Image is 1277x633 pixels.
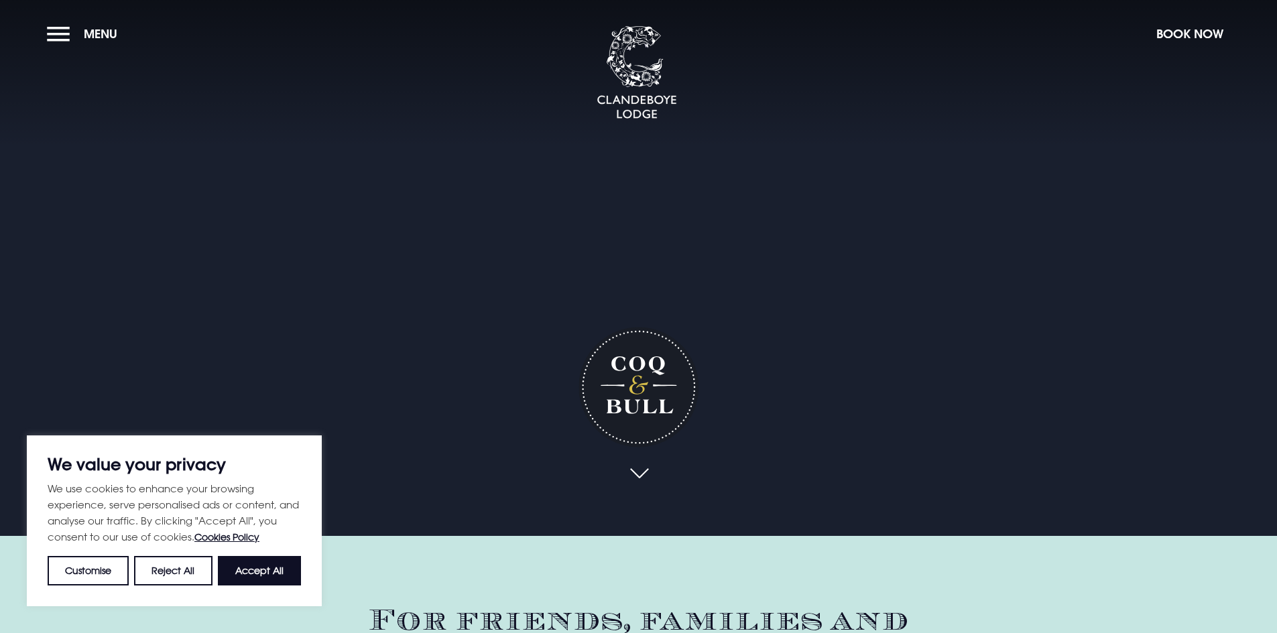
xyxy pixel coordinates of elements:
[194,531,259,543] a: Cookies Policy
[579,327,698,447] h1: Coq & Bull
[218,556,301,585] button: Accept All
[597,26,677,120] img: Clandeboye Lodge
[1150,19,1230,48] button: Book Now
[48,480,301,545] p: We use cookies to enhance your browsing experience, serve personalised ads or content, and analys...
[27,435,322,606] div: We value your privacy
[84,26,117,42] span: Menu
[48,556,129,585] button: Customise
[47,19,124,48] button: Menu
[48,456,301,472] p: We value your privacy
[134,556,212,585] button: Reject All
